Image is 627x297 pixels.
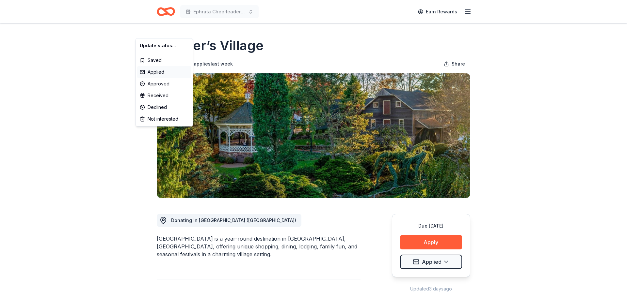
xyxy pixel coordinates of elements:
[137,66,191,78] div: Applied
[137,90,191,101] div: Received
[137,78,191,90] div: Approved
[137,40,191,52] div: Update status...
[137,101,191,113] div: Declined
[137,113,191,125] div: Not interested
[193,8,246,16] span: Ephrata Cheerleaders BINGO Extravaganza
[137,54,191,66] div: Saved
